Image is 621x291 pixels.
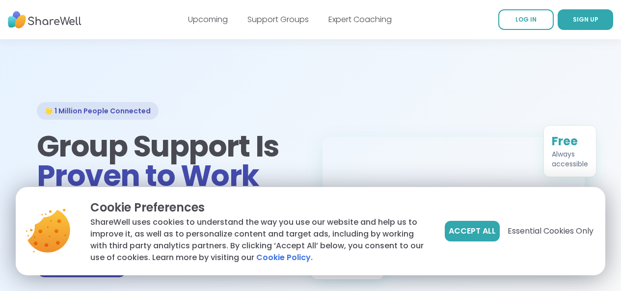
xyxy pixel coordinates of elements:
img: ShareWell Nav Logo [8,6,81,33]
a: Cookie Policy. [256,252,313,264]
div: 🌟 1 Million People Connected [37,102,159,120]
a: LOG IN [498,9,554,30]
p: ShareWell uses cookies to understand the way you use our website and help us to improve it, as we... [90,216,429,264]
a: SIGN UP [558,9,613,30]
a: Upcoming [188,14,228,25]
a: Support Groups [247,14,309,25]
span: Accept All [449,225,496,237]
span: SIGN UP [573,15,598,24]
h1: Group Support Is [37,132,299,190]
span: LOG IN [515,15,537,24]
div: Always accessible [552,149,588,169]
span: Essential Cookies Only [508,225,594,237]
p: Cookie Preferences [90,199,429,216]
span: Proven to Work [37,155,259,196]
div: Free [552,133,588,149]
button: Accept All [445,221,500,241]
a: Expert Coaching [328,14,392,25]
